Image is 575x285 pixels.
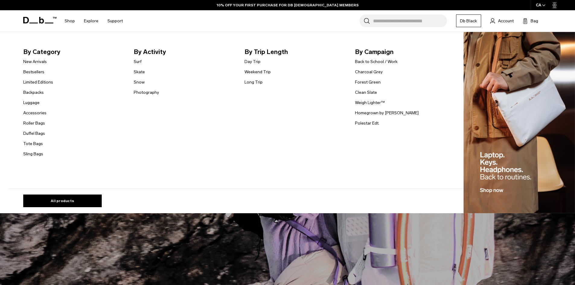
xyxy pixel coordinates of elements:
a: Account [490,17,514,24]
a: Surf [134,59,142,65]
span: By Trip Length [244,47,346,57]
a: Snow [134,79,145,85]
a: Clean Slate [355,89,377,96]
a: Accessories [23,110,46,116]
a: Long Trip [244,79,263,85]
a: Limited Editions [23,79,53,85]
a: Roller Bags [23,120,45,126]
a: Tote Bags [23,141,43,147]
a: All products [23,195,102,207]
a: Weigh Lighter™ [355,100,385,106]
a: Sling Bags [23,151,43,157]
a: Polestar Edt. [355,120,379,126]
a: Day Trip [244,59,260,65]
a: Skate [134,69,145,75]
span: By Category [23,47,124,57]
a: Back to School / Work [355,59,398,65]
a: 10% OFF YOUR FIRST PURCHASE FOR DB [DEMOGRAPHIC_DATA] MEMBERS [217,2,359,8]
a: Photography [134,89,159,96]
a: Bestsellers [23,69,44,75]
span: Bag [531,18,538,24]
a: Db Black [456,14,481,27]
button: Bag [523,17,538,24]
a: Duffel Bags [23,130,45,137]
span: By Campaign [355,47,456,57]
a: Charcoal Grey [355,69,383,75]
a: Support [107,10,123,32]
span: By Activity [134,47,235,57]
nav: Main Navigation [60,10,127,32]
a: New Arrivals [23,59,47,65]
span: Account [498,18,514,24]
a: Forest Green [355,79,381,85]
a: Luggage [23,100,40,106]
a: Homegrown by [PERSON_NAME] [355,110,419,116]
a: Backpacks [23,89,44,96]
a: Weekend Trip [244,69,271,75]
a: Explore [84,10,98,32]
a: Shop [65,10,75,32]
